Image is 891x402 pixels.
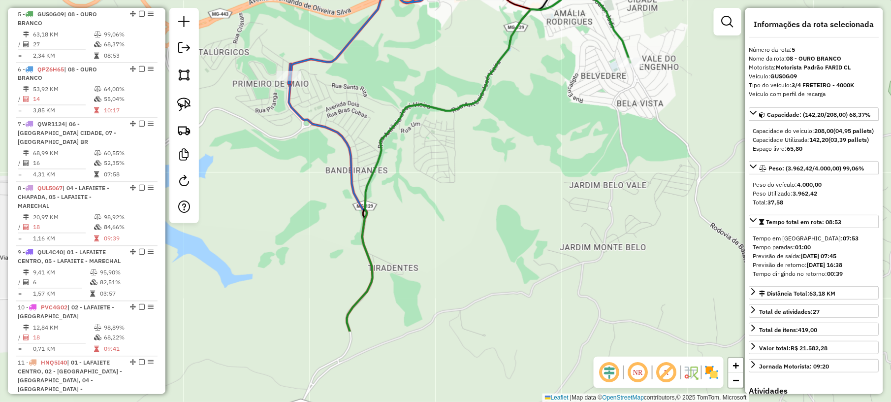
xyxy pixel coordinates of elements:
i: Total de Atividades [23,280,29,286]
span: 8 - [18,185,109,210]
span: Tempo total em rota: 08:53 [766,218,842,226]
span: | 02 - LAFAIETE - [GEOGRAPHIC_DATA] [18,304,114,320]
i: Total de Atividades [23,225,29,231]
a: OpenStreetMap [603,394,644,401]
td: 10:17 [103,106,153,116]
td: 16 [32,159,94,168]
td: 27 [32,39,94,49]
td: 95,90% [99,268,153,278]
td: = [18,344,23,354]
div: Previsão de retorno: [753,261,875,269]
div: Veículo: [749,72,879,81]
img: Exibir/Ocultar setores [704,365,720,380]
strong: 07:53 [843,234,859,242]
div: Capacidade: (142,20/208,00) 68,37% [749,123,879,157]
i: Tempo total em rota [94,346,99,352]
em: Opções [148,66,154,72]
span: 6 - [18,66,97,82]
i: Total de Atividades [23,97,29,102]
td: 68,22% [103,333,153,343]
td: 18 [32,333,94,343]
i: Distância Total [23,325,29,331]
i: % de utilização do peso [94,151,101,157]
td: 55,04% [103,95,153,104]
strong: 4.000,00 [797,181,822,188]
td: 52,35% [103,159,153,168]
a: Peso: (3.962,42/4.000,00) 99,06% [749,161,879,174]
span: 5 - [18,10,97,27]
i: Distância Total [23,151,29,157]
strong: 01:00 [796,243,811,251]
td: 64,00% [103,85,153,95]
i: Distância Total [23,32,29,37]
a: Capacidade: (142,20/208,00) 68,37% [749,107,879,121]
span: Capacidade: (142,20/208,00) 68,37% [767,111,871,118]
em: Opções [148,11,154,17]
a: Total de atividades:27 [749,304,879,318]
td: 07:58 [103,170,153,180]
td: 0,71 KM [32,344,94,354]
div: Espaço livre: [753,144,875,153]
span: | 08 - OURO BRANCO [18,10,97,27]
i: % de utilização do peso [94,32,101,37]
img: Criar rota [177,123,191,137]
em: Opções [148,249,154,255]
span: + [733,359,739,371]
span: | 01 - LAFAIETE CENTRO, 05 - LAFAIETE - MARECHAL [18,249,121,265]
i: Tempo total em rota [94,172,99,178]
a: Reroteirizar Sessão [174,171,194,193]
i: % de utilização da cubagem [94,41,101,47]
em: Finalizar rota [139,11,145,17]
i: Total de Atividades [23,335,29,341]
i: % de utilização do peso [90,270,97,276]
a: Criar modelo [174,145,194,167]
em: Finalizar rota [139,304,145,310]
span: | 08 - OURO BRANCO [18,66,97,82]
em: Alterar sequência das rotas [130,66,136,72]
i: Tempo total em rota [94,236,99,242]
em: Opções [148,185,154,191]
div: Número da rota: [749,45,879,54]
a: Valor total:R$ 21.582,28 [749,341,879,354]
i: % de utilização da cubagem [90,280,97,286]
td: 18 [32,223,94,233]
h4: Informações da rota selecionada [749,20,879,29]
span: 63,18 KM [810,290,836,297]
div: Tempo em [GEOGRAPHIC_DATA]: [753,234,875,243]
strong: (03,39 pallets) [829,136,869,143]
td: 08:53 [103,51,153,61]
div: Valor total: [760,344,828,353]
span: QPZ6H65 [37,66,64,73]
em: Finalizar rota [139,185,145,191]
a: Zoom out [729,373,743,388]
span: Peso: (3.962,42/4.000,00) 99,06% [769,165,865,172]
div: Capacidade do veículo: [753,127,875,135]
i: Distância Total [23,215,29,221]
td: 98,92% [103,213,153,223]
em: Alterar sequência das rotas [130,360,136,366]
a: Zoom in [729,358,743,373]
td: 84,66% [103,223,153,233]
span: | [570,394,572,401]
strong: 27 [813,308,820,315]
a: Criar rota [173,119,195,141]
img: Selecionar atividades - polígono [177,68,191,82]
span: HNQ5I40 [41,359,67,367]
td: 09:39 [103,234,153,244]
em: Finalizar rota [139,121,145,127]
em: Alterar sequência das rotas [130,304,136,310]
span: 7 - [18,121,116,146]
td: = [18,51,23,61]
span: PVC4G02 [41,304,67,311]
span: Exibir rótulo [655,361,678,384]
td: 1,16 KM [32,234,94,244]
td: 82,51% [99,278,153,288]
div: Tempo total em rota: 08:53 [749,230,879,282]
strong: 5 [792,46,796,53]
strong: 142,20 [810,136,829,143]
em: Alterar sequência das rotas [130,121,136,127]
a: Distância Total:63,18 KM [749,286,879,300]
i: % de utilização da cubagem [94,161,101,167]
strong: 3/4 FRETEIRO - 4000K [792,81,855,89]
span: Peso do veículo: [753,181,822,188]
